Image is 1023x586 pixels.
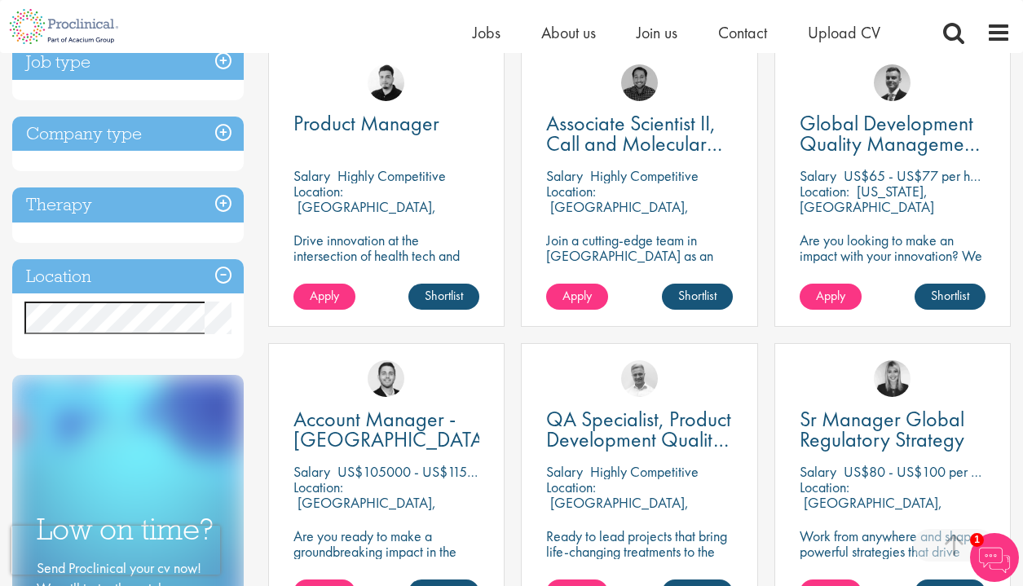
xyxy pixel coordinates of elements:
img: Parker Jensen [368,360,404,397]
p: Highly Competitive [590,462,699,481]
span: Apply [816,287,845,304]
p: [GEOGRAPHIC_DATA], [GEOGRAPHIC_DATA] [800,493,942,527]
p: [GEOGRAPHIC_DATA], [GEOGRAPHIC_DATA] [293,197,436,231]
span: Salary [293,166,330,185]
p: [GEOGRAPHIC_DATA], [GEOGRAPHIC_DATA] [293,493,436,527]
p: Are you looking to make an impact with your innovation? We are working with a well-established ph... [800,232,986,325]
img: Joshua Bye [621,360,658,397]
span: Account Manager - [GEOGRAPHIC_DATA] [293,405,490,453]
span: Location: [293,478,343,496]
a: Associate Scientist II, Call and Molecular Biology [546,113,732,154]
span: 1 [970,533,984,547]
span: Location: [546,182,596,200]
iframe: reCAPTCHA [11,526,220,575]
span: Salary [800,462,836,481]
span: Salary [800,166,836,185]
p: Highly Competitive [590,166,699,185]
p: Drive innovation at the intersection of health tech and immuno-oncology as a Product Manager shap... [293,232,479,325]
a: Apply [800,284,862,310]
span: Location: [293,182,343,200]
a: Product Manager [293,113,479,134]
span: Salary [546,166,583,185]
a: Upload CV [808,22,880,43]
p: Highly Competitive [337,166,446,185]
span: Sr Manager Global Regulatory Strategy [800,405,964,453]
p: [US_STATE], [GEOGRAPHIC_DATA] [800,182,934,216]
a: Join us [637,22,677,43]
span: Salary [546,462,583,481]
p: Join a cutting-edge team in [GEOGRAPHIC_DATA] as an Associate Scientist II and help shape the fut... [546,232,732,341]
span: Location: [546,478,596,496]
h3: Low on time? [37,513,219,545]
span: Apply [562,287,592,304]
span: Salary [293,462,330,481]
a: About us [541,22,596,43]
a: Apply [546,284,608,310]
a: Account Manager - [GEOGRAPHIC_DATA] [293,409,479,450]
h3: Company type [12,117,244,152]
a: QA Specialist, Product Development Quality (PDQ) [546,409,732,450]
a: Global Development Quality Management (GCP) [800,113,986,154]
img: Anderson Maldonado [368,64,404,101]
span: QA Specialist, Product Development Quality (PDQ) [546,405,731,474]
span: Location: [800,478,849,496]
img: Chatbot [970,533,1019,582]
img: Alex Bill [874,64,911,101]
a: Apply [293,284,355,310]
h3: Therapy [12,187,244,223]
a: Contact [718,22,767,43]
span: Global Development Quality Management (GCP) [800,109,980,178]
p: [GEOGRAPHIC_DATA], [GEOGRAPHIC_DATA] [546,197,689,231]
a: Jobs [473,22,500,43]
a: Sr Manager Global Regulatory Strategy [800,409,986,450]
p: US$65 - US$77 per hour [844,166,988,185]
img: Janelle Jones [874,360,911,397]
span: Location: [800,182,849,200]
h3: Job type [12,45,244,80]
span: Associate Scientist II, Call and Molecular Biology [546,109,722,178]
a: Shortlist [662,284,733,310]
img: Mike Raletz [621,64,658,101]
p: [GEOGRAPHIC_DATA], [GEOGRAPHIC_DATA] [546,493,689,527]
a: Shortlist [915,284,986,310]
span: Product Manager [293,109,439,137]
a: Shortlist [408,284,479,310]
span: Apply [310,287,339,304]
h3: Location [12,259,244,294]
p: US$105000 - US$115000 per annum [337,462,553,481]
p: US$80 - US$100 per hour [844,462,995,481]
